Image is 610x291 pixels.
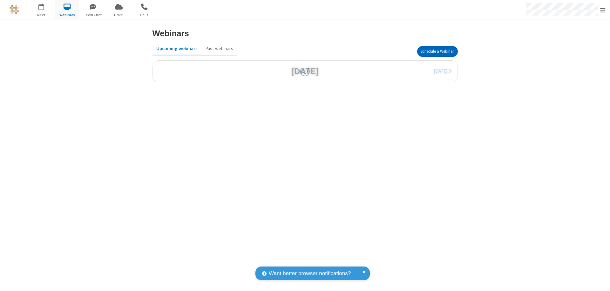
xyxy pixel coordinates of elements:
[107,12,131,18] span: Drive
[10,5,19,14] img: QA Selenium DO NOT DELETE OR CHANGE
[152,43,201,55] button: Upcoming webinars
[152,29,189,38] h3: Webinars
[201,43,237,55] button: Past webinars
[417,46,458,57] button: Schedule a Webinar
[55,12,79,18] span: Webinars
[132,12,156,18] span: Calls
[594,274,605,287] iframe: Chat
[269,269,351,278] span: Want better browser notifications?
[30,12,53,18] span: Meet
[81,12,105,18] span: Team Chat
